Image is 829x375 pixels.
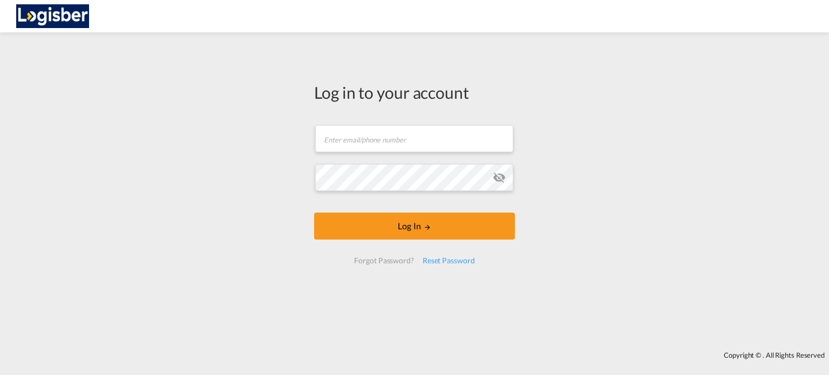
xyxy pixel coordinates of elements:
div: Log in to your account [314,81,515,104]
div: Forgot Password? [350,251,418,270]
div: Reset Password [418,251,479,270]
img: d7a75e507efd11eebffa5922d020a472.png [16,4,89,29]
button: LOGIN [314,213,515,240]
input: Enter email/phone number [315,125,513,152]
md-icon: icon-eye-off [493,171,506,184]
